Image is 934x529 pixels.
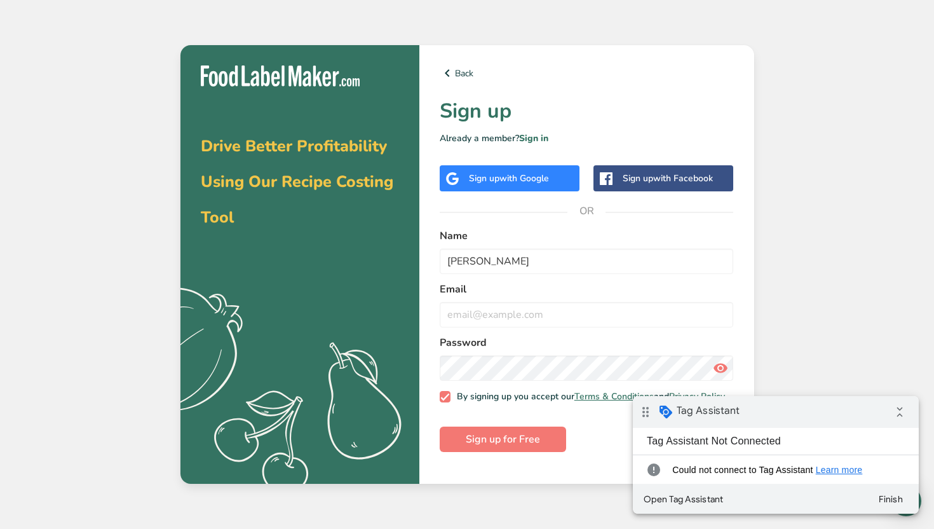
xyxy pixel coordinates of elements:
[440,96,734,127] h1: Sign up
[450,391,725,402] span: By signing up you accept our and
[5,92,97,114] button: Open Tag Assistant
[440,282,734,297] label: Email
[440,228,734,244] label: Name
[469,172,549,185] div: Sign up
[39,67,265,80] span: Could not connect to Tag Assistant
[466,432,540,447] span: Sign up for Free
[254,3,280,29] i: Collapse debug badge
[235,92,281,114] button: Finish
[669,390,725,402] a: Privacy Policy
[567,192,606,230] span: OR
[201,65,360,86] img: Food Label Maker
[440,302,734,327] input: email@example.com
[201,135,393,228] span: Drive Better Profitability Using Our Recipe Costing Tool
[440,132,734,145] p: Already a member?
[519,132,548,144] a: Sign in
[440,427,566,452] button: Sign up for Free
[44,8,107,21] span: Tag Assistant
[10,61,31,86] i: error
[440,65,734,81] a: Back
[653,172,713,184] span: with Facebook
[183,69,230,79] a: Learn more
[623,172,713,185] div: Sign up
[574,390,654,402] a: Terms & Conditions
[499,172,549,184] span: with Google
[440,249,734,274] input: John Doe
[440,335,734,350] label: Password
